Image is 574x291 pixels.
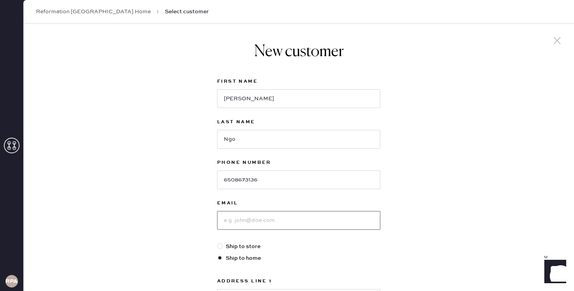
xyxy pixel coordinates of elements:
[217,77,380,86] label: First Name
[217,158,380,167] label: Phone Number
[217,199,380,208] label: Email
[5,279,18,284] h3: RPAA
[217,43,380,61] h1: New customer
[165,8,209,16] span: Select customer
[537,256,570,289] iframe: Front Chat
[217,130,380,149] input: e.g. Doe
[217,211,380,230] input: e.g. john@doe.com
[36,8,151,16] a: Reformation [GEOGRAPHIC_DATA] Home
[217,277,380,286] label: Address Line 1
[217,254,380,263] label: Ship to home
[217,242,380,251] label: Ship to store
[217,89,380,108] input: e.g. John
[217,117,380,127] label: Last Name
[217,170,380,189] input: e.g (XXX) XXXXXX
